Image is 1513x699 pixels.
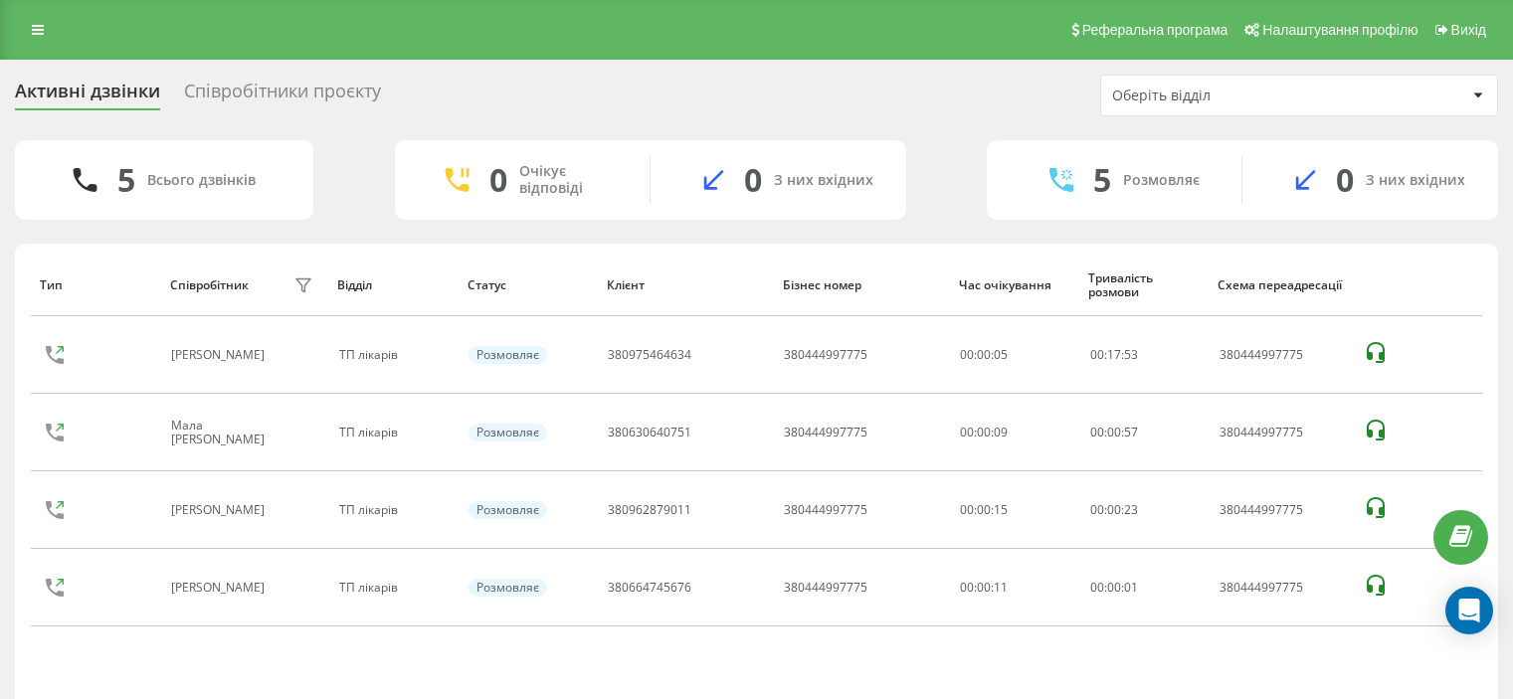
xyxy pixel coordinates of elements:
div: Open Intercom Messenger [1445,587,1493,634]
span: 00 [1090,346,1104,363]
div: Час очікування [959,278,1069,292]
span: 23 [1124,501,1138,518]
div: Розмовляє [469,346,547,364]
span: 00 [1107,424,1121,440]
div: 380444997775 [1220,581,1342,595]
div: : : [1090,503,1138,517]
span: 00 [1090,501,1104,518]
span: 00 [1090,424,1104,440]
div: 5 [117,161,135,199]
div: Оберіть відділ [1112,87,1350,104]
div: Схема переадресації [1218,278,1343,292]
div: Розмовляє [469,579,547,597]
div: 380444997775 [784,426,867,439]
div: [PERSON_NAME] [171,503,270,517]
div: 00:00:05 [960,348,1067,362]
div: 0 [489,161,507,199]
span: Реферальна програма [1082,22,1229,38]
div: 380444997775 [1220,503,1342,517]
div: 380630640751 [608,426,691,439]
div: З них вхідних [774,172,873,189]
div: 0 [1336,161,1354,199]
span: 17 [1107,346,1121,363]
div: З них вхідних [1366,172,1465,189]
div: Активні дзвінки [15,81,160,111]
div: : : [1090,581,1138,595]
div: Клієнт [607,278,764,292]
div: 00:00:11 [960,581,1067,595]
div: ТП лікарів [339,348,447,362]
div: Очікує відповіді [519,163,620,197]
div: Співробітник [170,278,249,292]
div: ТП лікарів [339,503,447,517]
div: 00:00:09 [960,426,1067,439]
span: 00 [1107,579,1121,596]
div: 380444997775 [784,581,867,595]
div: 380664745676 [608,581,691,595]
div: [PERSON_NAME] [171,581,270,595]
div: Співробітники проєкту [184,81,381,111]
div: 380444997775 [1220,426,1342,439]
div: Статус [468,278,588,292]
div: Розмовляє [1123,172,1200,189]
div: Розмовляє [469,501,547,519]
div: ТП лікарів [339,581,447,595]
div: Тип [40,278,150,292]
div: Розмовляє [469,424,547,441]
div: 5 [1093,161,1111,199]
span: 00 [1090,579,1104,596]
div: Мала [PERSON_NAME] [171,419,288,447]
span: Вихід [1451,22,1486,38]
span: 01 [1124,579,1138,596]
span: Налаштування профілю [1262,22,1418,38]
div: 380975464634 [608,348,691,362]
div: Тривалість розмови [1088,271,1199,300]
span: 00 [1107,501,1121,518]
div: Бізнес номер [783,278,940,292]
span: 57 [1124,424,1138,440]
div: ТП лікарів [339,426,447,439]
div: 380444997775 [784,503,867,517]
div: 380444997775 [1220,348,1342,362]
div: : : [1090,348,1138,362]
div: 380444997775 [784,348,867,362]
div: 0 [744,161,762,199]
div: 380962879011 [608,503,691,517]
div: Відділ [337,278,448,292]
div: 00:00:15 [960,503,1067,517]
div: Всього дзвінків [147,172,256,189]
div: : : [1090,426,1138,439]
div: [PERSON_NAME] [171,348,270,362]
span: 53 [1124,346,1138,363]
